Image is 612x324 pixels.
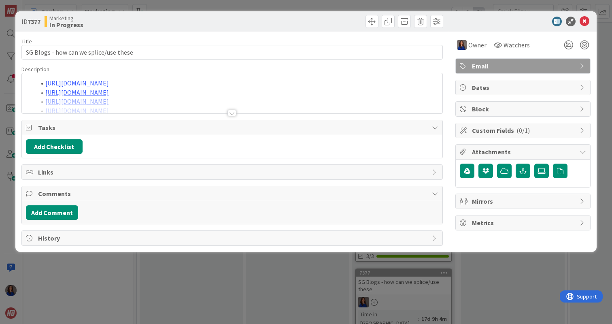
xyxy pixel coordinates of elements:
[472,147,576,157] span: Attachments
[26,205,78,220] button: Add Comment
[21,66,49,73] span: Description
[38,123,428,132] span: Tasks
[28,17,40,26] b: 7377
[21,38,32,45] label: Title
[21,45,443,60] input: type card name here...
[516,126,530,134] span: ( 0/1 )
[38,167,428,177] span: Links
[49,21,83,28] b: In Progress
[21,17,40,26] span: ID
[468,40,487,50] span: Owner
[38,233,428,243] span: History
[472,83,576,92] span: Dates
[38,189,428,198] span: Comments
[26,139,83,154] button: Add Checklist
[472,196,576,206] span: Mirrors
[45,79,109,87] a: [URL][DOMAIN_NAME]
[17,1,37,11] span: Support
[472,126,576,135] span: Custom Fields
[45,88,109,96] a: [URL][DOMAIN_NAME]
[472,218,576,228] span: Metrics
[49,15,83,21] span: Marketing
[504,40,530,50] span: Watchers
[457,40,467,50] img: SL
[472,61,576,71] span: Email
[472,104,576,114] span: Block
